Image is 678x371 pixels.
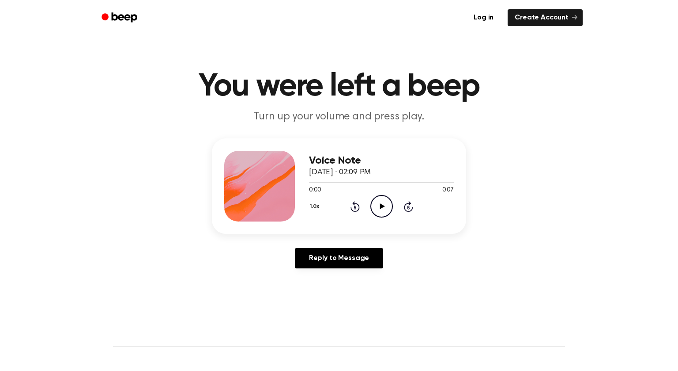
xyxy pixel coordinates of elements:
[113,71,565,103] h1: You were left a beep
[465,8,502,28] a: Log in
[169,110,508,124] p: Turn up your volume and press play.
[309,155,454,167] h3: Voice Note
[295,248,383,268] a: Reply to Message
[309,168,371,176] span: [DATE] · 02:09 PM
[442,186,454,195] span: 0:07
[309,199,322,214] button: 1.0x
[508,9,583,26] a: Create Account
[95,9,145,27] a: Beep
[309,186,320,195] span: 0:00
